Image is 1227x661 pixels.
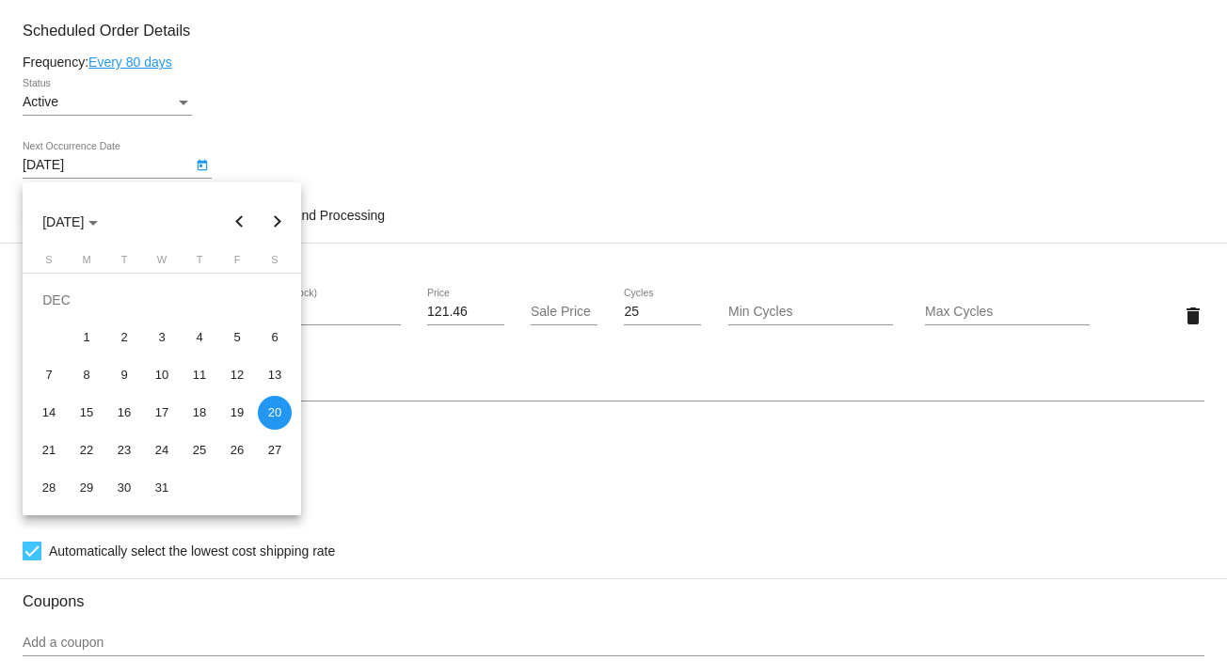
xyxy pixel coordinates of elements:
th: Tuesday [105,254,143,273]
th: Friday [218,254,256,273]
td: December 28, 2025 [30,469,68,507]
div: 10 [145,358,179,392]
td: December 13, 2025 [256,356,294,394]
div: 5 [220,321,254,354]
td: December 26, 2025 [218,432,256,469]
td: December 8, 2025 [68,356,105,394]
div: 24 [145,433,179,467]
th: Wednesday [143,254,181,273]
td: December 11, 2025 [181,356,218,394]
th: Sunday [30,254,68,273]
td: December 7, 2025 [30,356,68,394]
button: Choose month and year [27,203,113,241]
div: 25 [183,433,216,467]
div: 18 [183,396,216,430]
div: 16 [107,396,141,430]
td: December 20, 2025 [256,394,294,432]
td: December 23, 2025 [105,432,143,469]
td: December 19, 2025 [218,394,256,432]
td: December 24, 2025 [143,432,181,469]
th: Saturday [256,254,294,273]
div: 11 [183,358,216,392]
div: 15 [70,396,104,430]
td: December 5, 2025 [218,319,256,356]
div: 7 [32,358,66,392]
td: DEC [30,281,294,319]
td: December 14, 2025 [30,394,68,432]
td: December 15, 2025 [68,394,105,432]
div: 22 [70,433,104,467]
span: [DATE] [42,214,98,229]
div: 14 [32,396,66,430]
td: December 2, 2025 [105,319,143,356]
td: December 27, 2025 [256,432,294,469]
td: December 22, 2025 [68,432,105,469]
td: December 1, 2025 [68,319,105,356]
div: 1 [70,321,104,354]
td: December 12, 2025 [218,356,256,394]
div: 8 [70,358,104,392]
td: December 3, 2025 [143,319,181,356]
button: Next month [259,203,296,241]
div: 9 [107,358,141,392]
td: December 29, 2025 [68,469,105,507]
div: 23 [107,433,141,467]
div: 2 [107,321,141,354]
td: December 4, 2025 [181,319,218,356]
div: 13 [258,358,292,392]
td: December 16, 2025 [105,394,143,432]
td: December 25, 2025 [181,432,218,469]
div: 31 [145,471,179,505]
div: 30 [107,471,141,505]
div: 29 [70,471,104,505]
td: December 6, 2025 [256,319,294,356]
td: December 17, 2025 [143,394,181,432]
td: December 10, 2025 [143,356,181,394]
div: 3 [145,321,179,354]
div: 20 [258,396,292,430]
td: December 21, 2025 [30,432,68,469]
th: Monday [68,254,105,273]
div: 28 [32,471,66,505]
div: 4 [183,321,216,354]
button: Previous month [221,203,259,241]
div: 19 [220,396,254,430]
div: 21 [32,433,66,467]
td: December 18, 2025 [181,394,218,432]
div: 6 [258,321,292,354]
div: 26 [220,433,254,467]
div: 27 [258,433,292,467]
div: 12 [220,358,254,392]
th: Thursday [181,254,218,273]
div: 17 [145,396,179,430]
td: December 31, 2025 [143,469,181,507]
td: December 9, 2025 [105,356,143,394]
td: December 30, 2025 [105,469,143,507]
